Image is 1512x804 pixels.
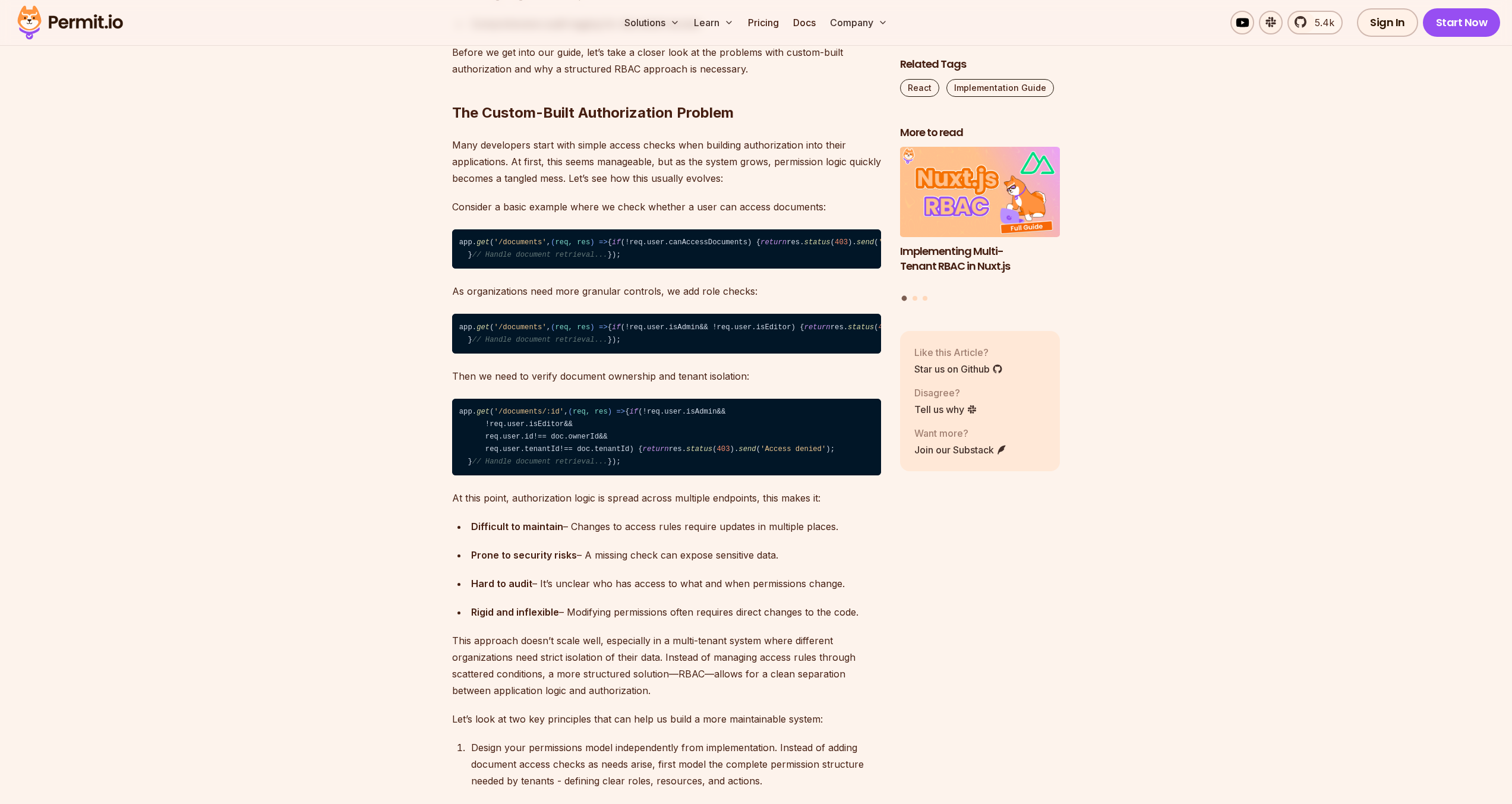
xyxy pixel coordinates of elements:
[471,606,559,618] strong: Rigid and inflexible
[12,2,128,43] img: Permit logo
[913,296,917,301] button: Go to slide 2
[669,323,699,332] span: isAdmin
[620,11,684,34] button: Solutions
[476,408,490,416] span: get
[551,323,608,332] span: ( ) =>
[494,408,564,416] span: '/documents/:id'
[760,445,826,453] span: 'Access denied'
[1308,15,1334,30] span: 5.4k
[647,323,664,332] span: user
[643,445,669,453] span: return
[647,238,664,247] span: user
[471,575,881,592] div: – It’s unclear who has access to what and when permissions change.
[902,296,907,301] button: Go to slide 1
[452,56,881,122] h2: The Custom-Built Authorization Problem
[612,323,621,332] span: if
[569,433,599,441] span: ownerId
[494,238,547,247] span: '/documents'
[946,79,1054,97] a: Implementation Guide
[848,323,874,332] span: status
[900,125,1060,140] h2: More to read
[914,402,977,417] a: Tell us why
[472,336,608,344] span: // Handle document retrieval...
[879,238,944,247] span: 'Access denied'
[555,323,591,332] span: req, res
[664,408,681,416] span: user
[804,323,831,332] span: return
[525,445,560,453] span: tenantId
[630,408,639,416] span: if
[900,147,1060,289] li: 1 of 3
[738,445,756,453] span: send
[788,11,820,34] a: Docs
[595,445,630,453] span: tenantId
[835,238,848,247] span: 403
[857,238,874,247] span: send
[555,238,591,247] span: req, res
[452,632,881,699] p: This approach doesn’t scale well, especially in a multi-tenant system where different organizatio...
[471,739,881,789] div: Design your permissions model independently from implementation. Instead of adding document acces...
[471,549,577,561] strong: Prone to security risks
[900,57,1060,72] h2: Related Tags
[923,296,927,301] button: Go to slide 3
[1287,11,1343,34] a: 5.4k
[503,445,520,453] span: user
[760,238,787,247] span: return
[573,408,608,416] span: req, res
[525,433,534,441] span: id
[900,147,1060,303] div: Posts
[900,79,939,97] a: React
[471,521,563,532] strong: Difficult to maintain
[452,711,881,727] p: Let’s look at two key principles that can help us build a more maintainable system:
[686,408,716,416] span: isAdmin
[569,408,626,416] span: ( ) =>
[879,323,892,332] span: 403
[476,238,490,247] span: get
[507,420,525,428] span: user
[471,547,881,563] div: – A missing check can expose sensitive data.
[452,229,881,269] code: app. ( , { (!req. . ) { res. ( ). ( ); } });
[503,433,520,441] span: user
[914,443,1007,457] a: Join our Substack
[494,323,547,332] span: '/documents'
[914,345,1003,360] p: Like this Article?
[900,147,1060,289] a: Implementing Multi-Tenant RBAC in Nuxt.jsImplementing Multi-Tenant RBAC in Nuxt.js
[452,44,881,77] p: Before we get into our guide, let’s take a closer look at the problems with custom-built authoriz...
[471,518,881,535] div: – Changes to access rules require updates in multiple places.
[717,445,730,453] span: 403
[452,283,881,299] p: As organizations need more granular controls, we add role checks:
[689,11,738,34] button: Learn
[804,238,831,247] span: status
[452,137,881,187] p: Many developers start with simple access checks when building authorization into their applicatio...
[914,386,977,400] p: Disagree?
[452,368,881,384] p: Then we need to verify document ownership and tenant isolation:
[472,458,608,466] span: // Handle document retrieval...
[734,323,752,332] span: user
[900,244,1060,274] h3: Implementing Multi-Tenant RBAC in Nuxt.js
[612,238,621,247] span: if
[900,147,1060,238] img: Implementing Multi-Tenant RBAC in Nuxt.js
[756,323,791,332] span: isEditor
[452,198,881,215] p: Consider a basic example where we check whether a user can access documents:
[743,11,784,34] a: Pricing
[551,238,608,247] span: ( ) =>
[452,314,881,354] code: app. ( , { (!req. . && !req. . ) { res. ( ). ( ); } });
[529,420,564,428] span: isEditor
[1423,8,1501,37] a: Start Now
[476,323,490,332] span: get
[452,490,881,506] p: At this point, authorization logic is spread across multiple endpoints, this makes it:
[686,445,712,453] span: status
[471,578,532,589] strong: Hard to audit
[472,251,608,259] span: // Handle document retrieval...
[1357,8,1418,37] a: Sign In
[825,11,892,34] button: Company
[914,362,1003,376] a: Star us on Github
[471,604,881,620] div: – Modifying permissions often requires direct changes to the code.
[914,426,1007,440] p: Want more?
[669,238,747,247] span: canAccessDocuments
[452,399,881,476] code: app. ( , { (!req. . && !req. . && req. . !== doc. && req. . !== doc. ) { res. ( ). ( ); } });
